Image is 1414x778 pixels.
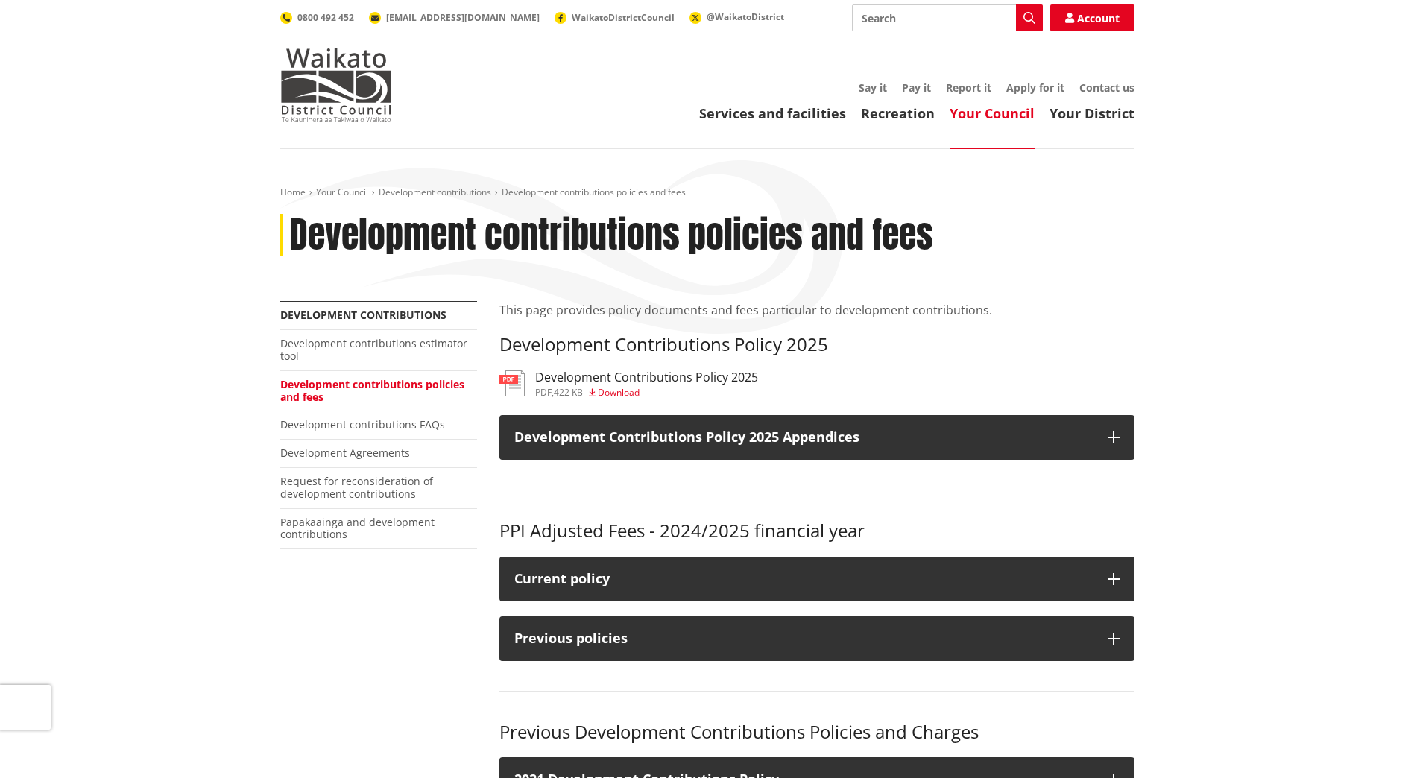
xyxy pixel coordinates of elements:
a: Apply for it [1006,80,1064,95]
div: , [535,388,758,397]
a: Development contributions [379,186,491,198]
a: WaikatoDistrictCouncil [555,11,675,24]
button: Development Contributions Policy 2025 Appendices [499,415,1134,460]
a: Development contributions FAQs [280,417,445,431]
a: Development Agreements [280,446,410,460]
a: Pay it [902,80,931,95]
span: 422 KB [554,386,583,399]
h3: PPI Adjusted Fees - 2024/2025 financial year [499,520,1134,542]
a: Development contributions estimator tool [280,336,467,363]
span: pdf [535,386,552,399]
nav: breadcrumb [280,186,1134,199]
span: 0800 492 452 [297,11,354,24]
span: [EMAIL_ADDRESS][DOMAIN_NAME] [386,11,540,24]
span: @WaikatoDistrict [707,10,784,23]
a: Account [1050,4,1134,31]
h3: Previous Development Contributions Policies and Charges [499,721,1134,743]
a: Report it [946,80,991,95]
span: WaikatoDistrictCouncil [572,11,675,24]
div: Previous policies [514,631,1093,646]
h1: Development contributions policies and fees [290,214,933,257]
button: Current policy [499,557,1134,601]
a: @WaikatoDistrict [689,10,784,23]
a: [EMAIL_ADDRESS][DOMAIN_NAME] [369,11,540,24]
img: Waikato District Council - Te Kaunihera aa Takiwaa o Waikato [280,48,392,122]
button: Previous policies [499,616,1134,661]
a: Papakaainga and development contributions [280,515,435,542]
a: Contact us [1079,80,1134,95]
h3: Development Contributions Policy 2025 [535,370,758,385]
h3: Development Contributions Policy 2025 [499,334,1134,355]
a: Your District [1050,104,1134,122]
a: Recreation [861,104,935,122]
a: Request for reconsideration of development contributions [280,474,433,501]
a: Home [280,186,306,198]
input: Search input [852,4,1043,31]
a: Development Contributions Policy 2025 pdf,422 KB Download [499,370,758,397]
a: Development contributions [280,308,446,322]
img: document-pdf.svg [499,370,525,396]
h3: Development Contributions Policy 2025 Appendices [514,430,1093,445]
div: Current policy [514,572,1093,586]
a: Say it [859,80,887,95]
a: Services and facilities [699,104,846,122]
a: Your Council [316,186,368,198]
span: Download [598,386,640,399]
a: Development contributions policies and fees [280,377,464,404]
a: Your Council [950,104,1035,122]
p: This page provides policy documents and fees particular to development contributions. [499,301,1134,319]
a: 0800 492 452 [280,11,354,24]
span: Development contributions policies and fees [502,186,686,198]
